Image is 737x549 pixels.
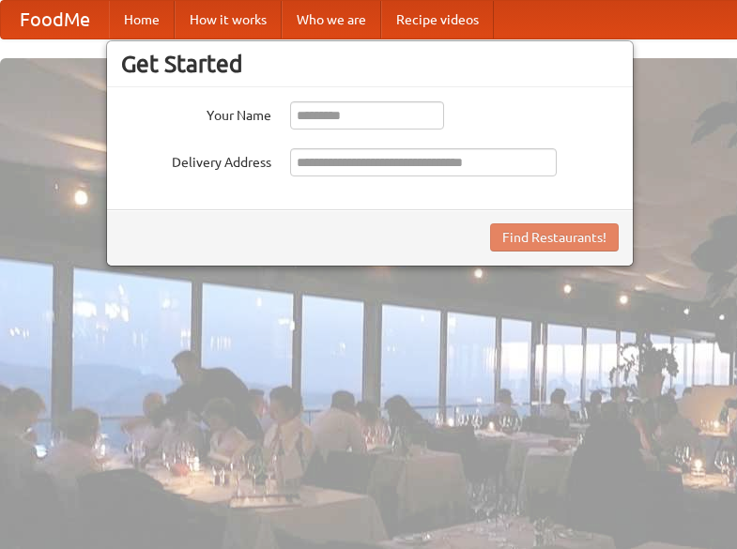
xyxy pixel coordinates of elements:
[121,101,271,125] label: Your Name
[121,50,619,78] h3: Get Started
[381,1,494,38] a: Recipe videos
[121,148,271,172] label: Delivery Address
[282,1,381,38] a: Who we are
[109,1,175,38] a: Home
[1,1,109,38] a: FoodMe
[490,223,619,252] button: Find Restaurants!
[175,1,282,38] a: How it works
